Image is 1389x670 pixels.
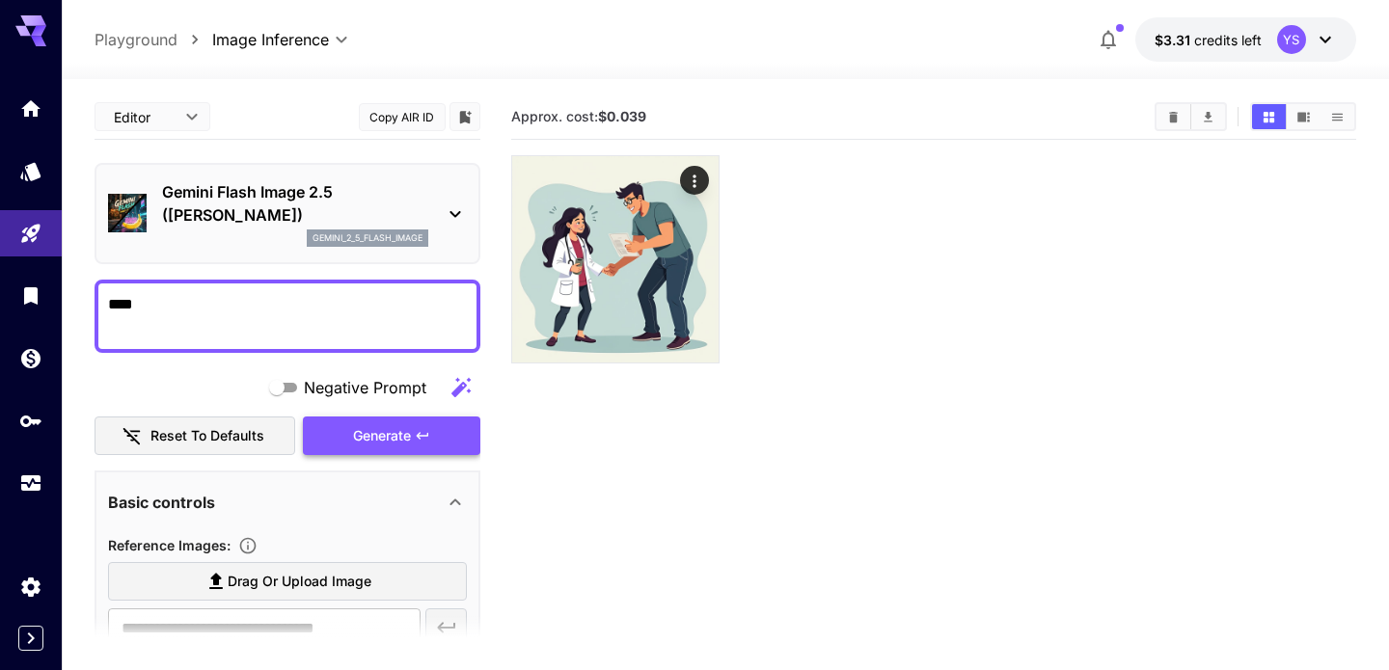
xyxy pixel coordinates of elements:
[1194,32,1262,48] span: credits left
[108,562,467,602] label: Drag or upload image
[108,491,215,514] p: Basic controls
[681,166,710,195] div: Actions
[108,479,467,525] div: Basic controls
[1191,104,1225,129] button: Download All
[456,105,474,128] button: Add to library
[1321,104,1354,129] button: Show media in list view
[511,108,646,124] span: Approx. cost:
[231,536,265,555] button: Upload a reference image to guide the result. This is needed for Image-to-Image or Inpainting. Su...
[1287,104,1321,129] button: Show media in video view
[1135,17,1356,62] button: $3.31226YS
[1155,102,1227,131] div: Clear AllDownload All
[1250,102,1356,131] div: Show media in grid viewShow media in video viewShow media in list view
[1277,25,1306,54] div: YS
[19,409,42,433] div: API Keys
[95,28,212,51] nav: breadcrumb
[304,376,426,399] span: Negative Prompt
[512,156,719,362] img: Z
[114,107,174,127] span: Editor
[19,346,42,370] div: Wallet
[303,416,480,456] button: Generate
[95,416,295,456] button: Reset to defaults
[598,108,646,124] b: $0.039
[359,103,446,131] button: Copy AIR ID
[95,28,177,51] a: Playground
[1155,32,1194,48] span: $3.31
[1252,104,1286,129] button: Show media in grid view
[19,471,42,496] div: Usage
[212,28,329,51] span: Image Inference
[353,424,411,448] span: Generate
[19,575,42,599] div: Settings
[162,180,428,227] p: Gemini Flash Image 2.5 ([PERSON_NAME])
[228,570,371,594] span: Drag or upload image
[108,173,467,255] div: Gemini Flash Image 2.5 ([PERSON_NAME])gemini_2_5_flash_image
[19,283,42,308] div: Library
[19,222,42,246] div: Playground
[1155,30,1262,50] div: $3.31226
[1157,104,1190,129] button: Clear All
[19,159,42,183] div: Models
[18,626,43,651] button: Expand sidebar
[19,96,42,121] div: Home
[108,537,231,553] span: Reference Images :
[313,231,422,245] p: gemini_2_5_flash_image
